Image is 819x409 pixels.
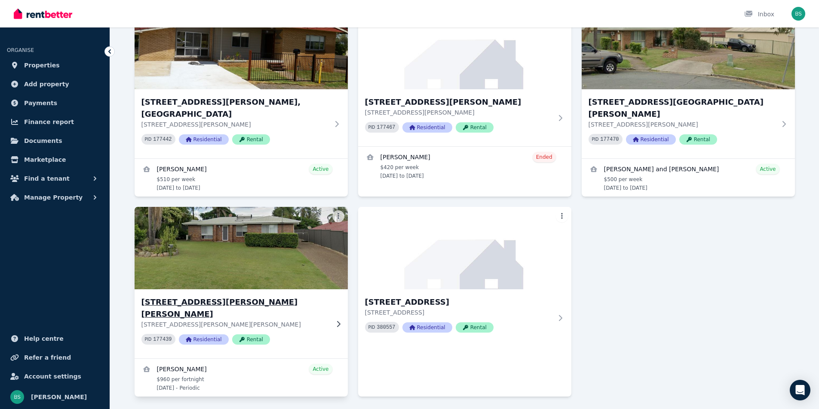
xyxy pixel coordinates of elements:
[135,7,348,158] a: 20 Hayes Street, Raceview[STREET_ADDRESS][PERSON_NAME], [GEOGRAPHIC_DATA][STREET_ADDRESS][PERSON_...
[582,7,795,158] a: 28 Burgess Street, Raceview[STREET_ADDRESS][GEOGRAPHIC_DATA][PERSON_NAME][STREET_ADDRESS][PERSON_...
[141,296,329,320] h3: [STREET_ADDRESS][PERSON_NAME][PERSON_NAME]
[24,117,74,127] span: Finance report
[179,334,229,345] span: Residential
[24,136,62,146] span: Documents
[24,79,69,89] span: Add property
[232,334,270,345] span: Rental
[332,210,344,222] button: More options
[141,120,329,129] p: [STREET_ADDRESS][PERSON_NAME]
[7,57,103,74] a: Properties
[24,333,64,344] span: Help centre
[368,325,375,330] small: PID
[7,330,103,347] a: Help centre
[129,205,353,291] img: 39 Michels St, Ripley
[377,124,395,130] code: 177467
[24,98,57,108] span: Payments
[368,125,375,130] small: PID
[402,122,452,133] span: Residential
[7,189,103,206] button: Manage Property
[24,155,66,165] span: Marketplace
[24,60,60,70] span: Properties
[10,390,24,404] img: Belinda Scott
[365,108,552,117] p: [STREET_ADDRESS][PERSON_NAME]
[592,137,599,142] small: PID
[358,7,571,89] img: 27 Thompson Street, Silkstone
[626,134,676,145] span: Residential
[589,96,776,120] h3: [STREET_ADDRESS][GEOGRAPHIC_DATA][PERSON_NAME]
[135,159,348,197] a: View details for Casey Vainui
[358,147,571,185] a: View details for Kaylah Nicol
[7,47,34,53] span: ORGANISE
[153,336,172,342] code: 177439
[7,368,103,385] a: Account settings
[14,7,72,20] img: RentBetter
[141,320,329,329] p: [STREET_ADDRESS][PERSON_NAME][PERSON_NAME]
[7,76,103,93] a: Add property
[790,380,810,400] div: Open Intercom Messenger
[135,7,348,89] img: 20 Hayes Street, Raceview
[7,170,103,187] button: Find a tenant
[24,352,71,363] span: Refer a friend
[358,207,571,289] img: 102 Larkhill Boundary Rd, Glamorgan Vale
[135,207,348,358] a: 39 Michels St, Ripley[STREET_ADDRESS][PERSON_NAME][PERSON_NAME][STREET_ADDRESS][PERSON_NAME][PERS...
[358,7,571,146] a: 27 Thompson Street, Silkstone[STREET_ADDRESS][PERSON_NAME][STREET_ADDRESS][PERSON_NAME]PID 177467...
[600,136,619,142] code: 177470
[582,159,795,197] a: View details for Linda and Stephanie Nicol
[232,134,270,145] span: Rental
[589,120,776,129] p: [STREET_ADDRESS][PERSON_NAME]
[582,7,795,89] img: 28 Burgess Street, Raceview
[24,371,81,382] span: Account settings
[358,207,571,346] a: 102 Larkhill Boundary Rd, Glamorgan Vale[STREET_ADDRESS][STREET_ADDRESS]PID 380557ResidentialRental
[679,134,717,145] span: Rental
[24,192,83,203] span: Manage Property
[145,337,152,342] small: PID
[7,132,103,149] a: Documents
[791,7,805,21] img: Belinda Scott
[153,136,172,142] code: 177442
[365,96,552,108] h3: [STREET_ADDRESS][PERSON_NAME]
[31,392,87,402] span: [PERSON_NAME]
[7,94,103,112] a: Payments
[7,113,103,130] a: Finance report
[365,308,552,317] p: [STREET_ADDRESS]
[456,322,494,333] span: Rental
[179,134,229,145] span: Residential
[141,96,329,120] h3: [STREET_ADDRESS][PERSON_NAME], [GEOGRAPHIC_DATA]
[456,122,494,133] span: Rental
[7,349,103,366] a: Refer a friend
[377,324,395,330] code: 380557
[135,359,348,397] a: View details for Cobi Bourke
[365,296,552,308] h3: [STREET_ADDRESS]
[556,210,568,222] button: More options
[145,137,152,142] small: PID
[744,10,774,18] div: Inbox
[402,322,452,333] span: Residential
[24,173,70,184] span: Find a tenant
[7,151,103,168] a: Marketplace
